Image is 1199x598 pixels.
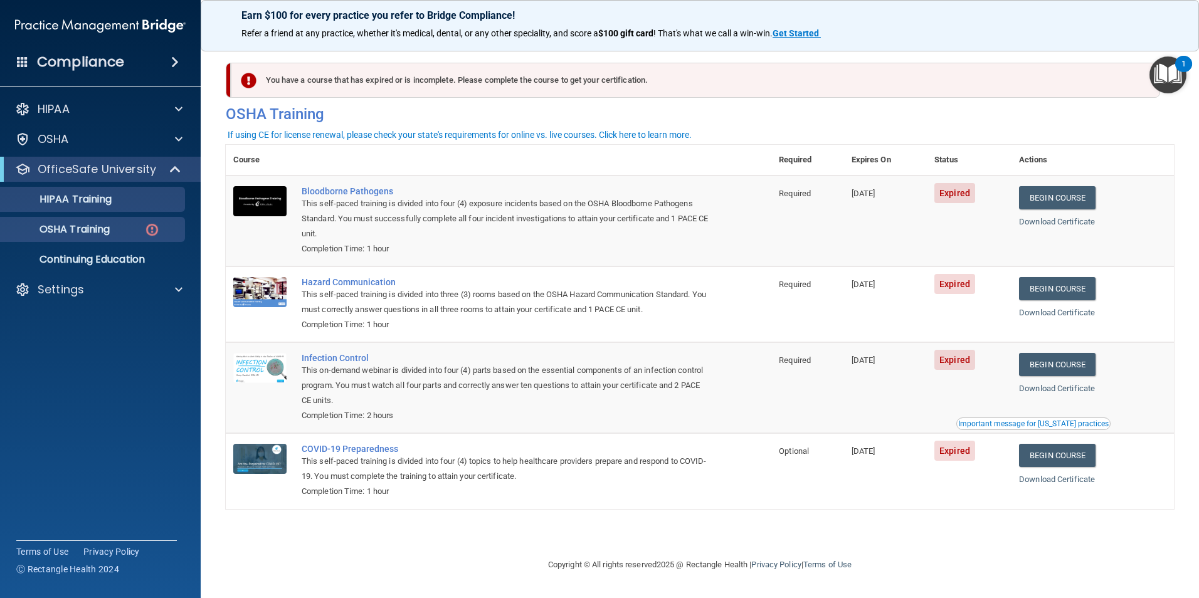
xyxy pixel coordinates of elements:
div: Completion Time: 2 hours [302,408,709,423]
a: Settings [15,282,182,297]
th: Course [226,145,294,176]
span: Optional [779,446,809,456]
div: Important message for [US_STATE] practices [958,420,1109,428]
span: [DATE] [852,189,875,198]
button: Read this if you are a dental practitioner in the state of CA [956,417,1111,430]
a: Privacy Policy [83,545,140,558]
th: Actions [1011,145,1174,176]
img: danger-circle.6113f641.png [144,222,160,238]
a: Privacy Policy [751,560,801,569]
a: Download Certificate [1019,384,1095,393]
a: Infection Control [302,353,709,363]
button: If using CE for license renewal, please check your state's requirements for online vs. live cours... [226,129,694,141]
a: Bloodborne Pathogens [302,186,709,196]
a: Terms of Use [803,560,852,569]
strong: $100 gift card [598,28,653,38]
span: [DATE] [852,280,875,289]
span: Expired [934,441,975,461]
div: Completion Time: 1 hour [302,317,709,332]
div: This self-paced training is divided into four (4) exposure incidents based on the OSHA Bloodborne... [302,196,709,241]
a: HIPAA [15,102,182,117]
p: Continuing Education [8,253,179,266]
span: Required [779,189,811,198]
div: 1 [1181,64,1186,80]
a: Begin Course [1019,353,1096,376]
p: OSHA Training [8,223,110,236]
th: Required [771,145,843,176]
a: Terms of Use [16,545,68,558]
span: ! That's what we call a win-win. [653,28,773,38]
span: Expired [934,350,975,370]
img: PMB logo [15,13,186,38]
p: Settings [38,282,84,297]
a: OSHA [15,132,182,147]
h4: Compliance [37,53,124,71]
span: Expired [934,274,975,294]
span: [DATE] [852,355,875,365]
div: Completion Time: 1 hour [302,241,709,256]
span: [DATE] [852,446,875,456]
a: Download Certificate [1019,308,1095,317]
a: OfficeSafe University [15,162,182,177]
a: Begin Course [1019,277,1096,300]
div: Completion Time: 1 hour [302,484,709,499]
a: Get Started [773,28,821,38]
div: This on-demand webinar is divided into four (4) parts based on the essential components of an inf... [302,363,709,408]
div: If using CE for license renewal, please check your state's requirements for online vs. live cours... [228,130,692,139]
span: Required [779,280,811,289]
th: Status [927,145,1011,176]
a: Download Certificate [1019,475,1095,484]
strong: Get Started [773,28,819,38]
span: Required [779,355,811,365]
p: HIPAA [38,102,70,117]
p: OSHA [38,132,69,147]
span: Expired [934,183,975,203]
a: COVID-19 Preparedness [302,444,709,454]
div: You have a course that has expired or is incomplete. Please complete the course to get your certi... [231,63,1160,98]
p: HIPAA Training [8,193,112,206]
button: Open Resource Center, 1 new notification [1149,56,1186,93]
a: Begin Course [1019,186,1096,209]
a: Download Certificate [1019,217,1095,226]
p: OfficeSafe University [38,162,156,177]
a: Hazard Communication [302,277,709,287]
h4: OSHA Training [226,105,1174,123]
th: Expires On [844,145,927,176]
span: Refer a friend at any practice, whether it's medical, dental, or any other speciality, and score a [241,28,598,38]
img: exclamation-circle-solid-danger.72ef9ffc.png [241,73,256,88]
div: This self-paced training is divided into three (3) rooms based on the OSHA Hazard Communication S... [302,287,709,317]
a: Begin Course [1019,444,1096,467]
div: This self-paced training is divided into four (4) topics to help healthcare providers prepare and... [302,454,709,484]
div: Copyright © All rights reserved 2025 @ Rectangle Health | | [471,545,929,585]
span: Ⓒ Rectangle Health 2024 [16,563,119,575]
p: Earn $100 for every practice you refer to Bridge Compliance! [241,9,1158,21]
